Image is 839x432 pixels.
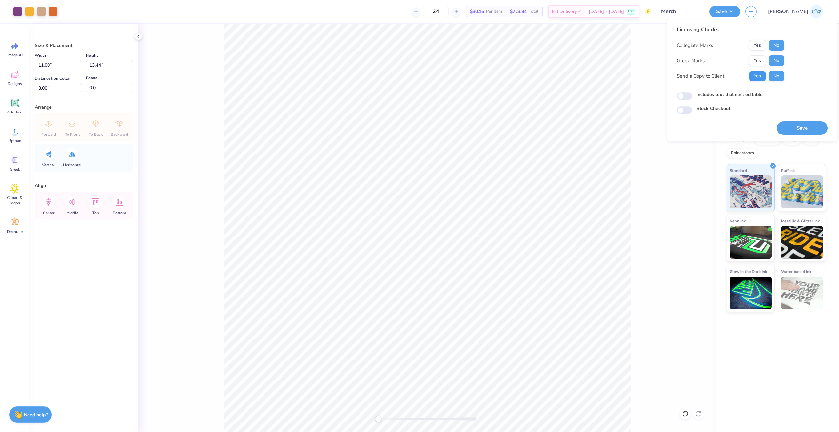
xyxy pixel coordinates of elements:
[4,195,26,206] span: Clipart & logos
[628,9,634,14] span: Free
[423,6,449,17] input: – –
[510,8,527,15] span: $723.84
[730,175,772,208] img: Standard
[781,277,823,309] img: Water based Ink
[10,167,20,172] span: Greek
[24,412,48,418] strong: Need help?
[781,226,823,259] img: Metallic & Glitter Ink
[810,5,823,18] img: Josephine Amber Orros
[7,229,23,234] span: Decorate
[769,40,784,51] button: No
[781,167,795,174] span: Puff Ink
[35,74,70,82] label: Distance from Collar
[42,162,55,168] span: Vertical
[696,91,763,98] label: Includes text that isn't editable
[8,81,22,86] span: Designs
[727,148,758,158] div: Rhinestones
[730,217,746,224] span: Neon Ink
[768,8,808,15] span: [PERSON_NAME]
[730,277,772,309] img: Glow in the Dark Ink
[656,5,704,18] input: Untitled Design
[86,74,97,82] label: Rotate
[35,104,133,111] div: Arrange
[43,210,54,216] span: Center
[7,52,23,58] span: Image AI
[677,72,724,80] div: Send a Copy to Client
[35,51,46,59] label: Width
[730,226,772,259] img: Neon Ink
[749,71,766,81] button: Yes
[781,268,811,275] span: Water based Ink
[749,55,766,66] button: Yes
[66,210,78,216] span: Middle
[7,110,23,115] span: Add Text
[730,268,767,275] span: Glow in the Dark Ink
[765,5,826,18] a: [PERSON_NAME]
[749,40,766,51] button: Yes
[552,8,577,15] span: Est. Delivery
[63,162,82,168] span: Horizontal
[375,416,381,422] div: Accessibility label
[589,8,624,15] span: [DATE] - [DATE]
[486,8,502,15] span: Per Item
[769,71,784,81] button: No
[777,121,828,135] button: Save
[677,26,784,33] div: Licensing Checks
[35,182,133,189] div: Align
[677,42,713,49] div: Collegiate Marks
[730,167,747,174] span: Standard
[92,210,99,216] span: Top
[35,42,133,49] div: Size & Placement
[529,8,538,15] span: Total
[677,57,705,65] div: Greek Marks
[709,6,740,17] button: Save
[781,175,823,208] img: Puff Ink
[781,217,820,224] span: Metallic & Glitter Ink
[470,8,484,15] span: $30.16
[769,55,784,66] button: No
[8,138,21,143] span: Upload
[113,210,126,216] span: Bottom
[86,51,98,59] label: Height
[696,105,730,112] label: Block Checkout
